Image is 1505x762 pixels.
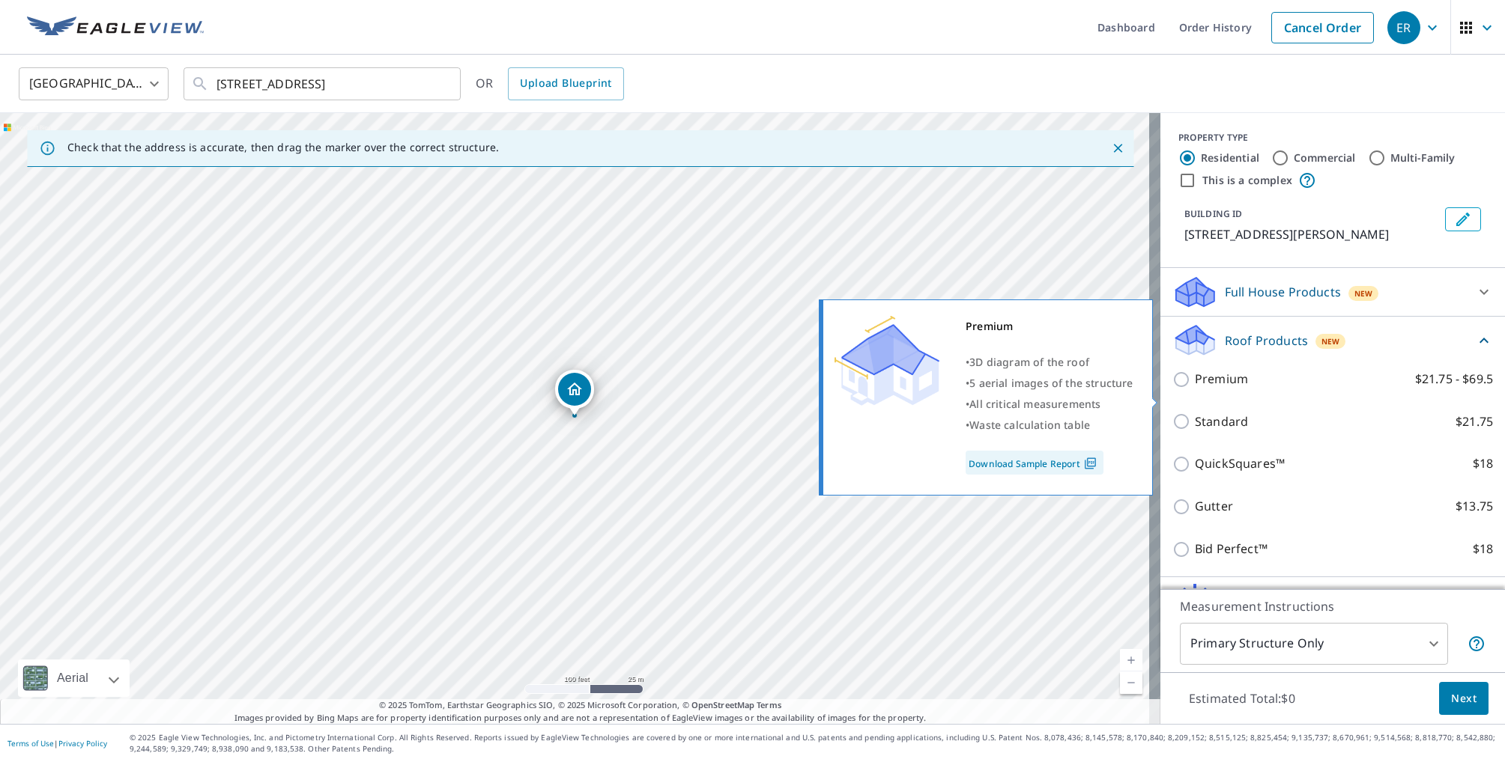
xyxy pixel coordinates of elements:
a: Terms of Use [7,738,54,749]
div: PROPERTY TYPE [1178,131,1487,144]
button: Close [1108,138,1127,158]
p: $13.75 [1456,497,1493,516]
img: Premium [835,316,939,406]
span: Next [1451,689,1477,708]
p: $18 [1473,454,1493,473]
a: Terms [757,699,781,710]
p: Measurement Instructions [1180,597,1486,615]
div: • [966,352,1133,373]
p: $21.75 [1456,412,1493,431]
label: This is a complex [1202,173,1292,188]
div: Full House ProductsNew [1172,274,1493,310]
span: New [1354,287,1373,299]
p: | [7,739,107,748]
div: Aerial [52,659,93,697]
p: Bid Perfect™ [1195,540,1268,558]
div: • [966,394,1133,415]
a: Privacy Policy [58,738,107,749]
span: 3D diagram of the roof [969,355,1089,369]
span: 5 aerial images of the structure [969,376,1133,390]
a: Download Sample Report [966,451,1103,475]
div: Primary Structure Only [1180,623,1448,665]
label: Multi-Family [1390,150,1456,165]
label: Commercial [1294,150,1356,165]
div: OR [476,67,624,100]
div: Aerial [18,659,130,697]
p: Standard [1195,412,1248,431]
a: Current Level 18, Zoom Out [1120,671,1142,694]
p: Premium [1195,370,1248,388]
p: Estimated Total: $0 [1177,682,1307,715]
div: • [966,415,1133,436]
p: $21.75 - $69.5 [1415,370,1493,388]
button: Edit building 1 [1445,207,1481,231]
span: Waste calculation table [969,418,1090,432]
span: © 2025 TomTom, Earthstar Geographics SIO, © 2025 Microsoft Corporation, © [379,699,781,712]
div: • [966,373,1133,394]
a: Cancel Order [1271,12,1374,43]
p: [STREET_ADDRESS][PERSON_NAME] [1184,225,1439,243]
span: All critical measurements [969,397,1100,411]
p: $18 [1473,540,1493,558]
span: Upload Blueprint [520,74,611,93]
span: Your report will include only the primary structure on the property. For example, a detached gara... [1468,635,1486,653]
a: Upload Blueprint [508,67,623,100]
div: ER [1387,11,1420,44]
p: Roof Products [1225,332,1308,350]
div: Solar ProductsNew [1172,583,1493,619]
img: Pdf Icon [1080,457,1100,470]
p: QuickSquares™ [1195,454,1285,473]
p: BUILDING ID [1184,207,1242,220]
p: Full House Products [1225,283,1341,301]
p: Gutter [1195,497,1233,516]
img: EV Logo [27,16,204,39]
input: Search by address or latitude-longitude [216,63,430,105]
div: Premium [966,316,1133,337]
a: OpenStreetMap [691,699,754,710]
a: Current Level 18, Zoom In [1120,649,1142,671]
p: Check that the address is accurate, then drag the marker over the correct structure. [67,141,499,154]
span: New [1321,335,1340,347]
div: Dropped pin, building 1, Residential property, 86 ADAM DR STRATHCONA COUNTY AB T8C1H7 [555,370,594,416]
p: © 2025 Eagle View Technologies, Inc. and Pictometry International Corp. All Rights Reserved. Repo... [130,732,1498,755]
div: [GEOGRAPHIC_DATA] [19,63,169,105]
label: Residential [1201,150,1259,165]
button: Next [1439,682,1489,716]
div: Roof ProductsNew [1172,323,1493,358]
